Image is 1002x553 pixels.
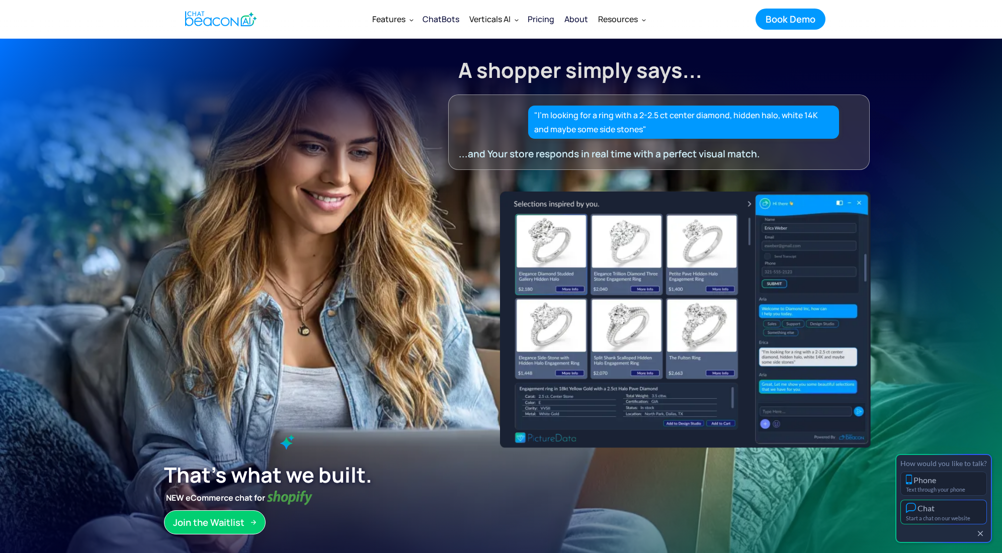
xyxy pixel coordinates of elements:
[177,7,263,31] a: home
[458,56,702,84] strong: A shopper simply says...
[523,6,559,32] a: Pricing
[418,6,464,32] a: ChatBots
[500,192,871,447] img: ChatBeacon New UI Experience
[459,147,837,161] div: ...and Your store responds in real time with a perfect visual match.
[372,12,405,26] div: Features
[251,519,257,525] img: Arrow
[469,12,511,26] div: Verticals AI
[534,108,833,136] div: "I’m looking for a ring with a 2-2.5 ct center diamond, hidden halo, white 14K and maybe some sid...
[464,7,523,31] div: Verticals AI
[173,516,244,529] div: Join the Waitlist
[593,7,650,31] div: Resources
[164,510,266,534] a: Join the Waitlist
[642,18,646,22] img: Dropdown
[515,18,519,22] img: Dropdown
[164,491,267,505] strong: NEW eCommerce chat for
[409,18,413,22] img: Dropdown
[598,12,638,26] div: Resources
[564,12,588,26] div: About
[756,9,825,30] a: Book Demo
[766,13,815,26] div: Book Demo
[423,12,459,26] div: ChatBots
[528,12,554,26] div: Pricing
[559,6,593,32] a: About
[367,7,418,31] div: Features
[164,460,372,489] strong: That’s what we built.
